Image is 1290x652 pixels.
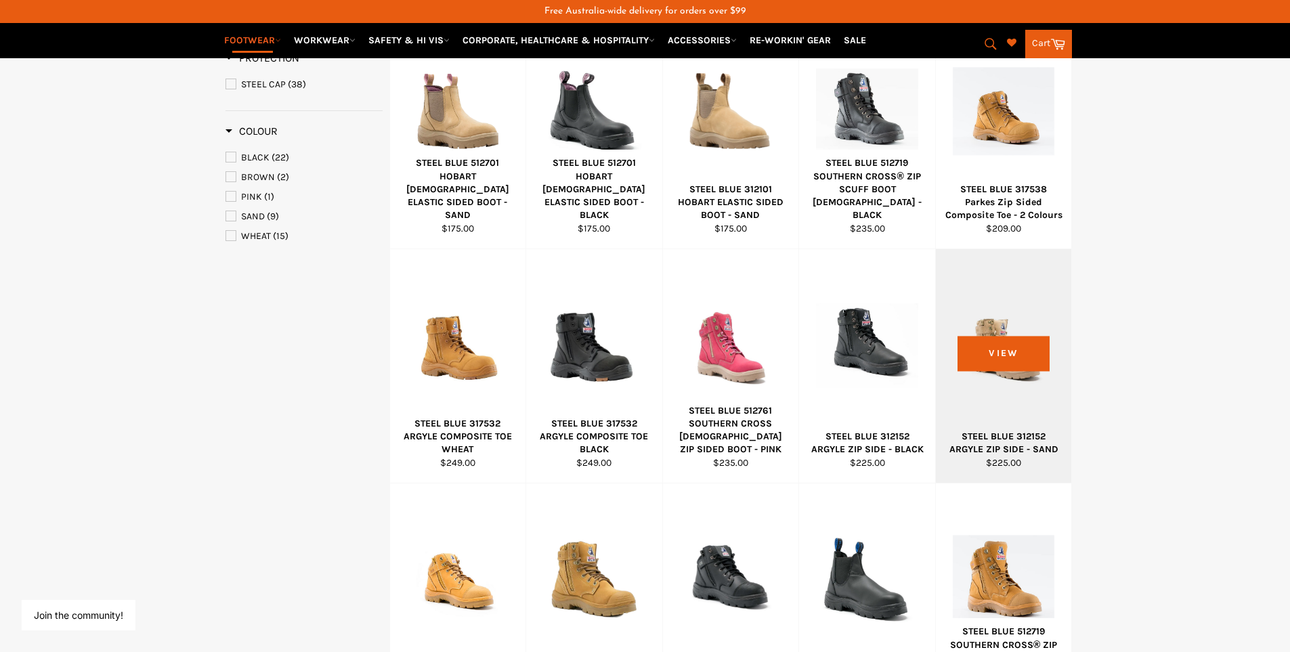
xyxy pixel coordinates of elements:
h3: Protection [225,51,299,65]
a: PINK [225,190,383,204]
span: PINK [241,191,262,202]
a: STEEL BLUE 317532 ARGYLE COMPOSITE TOE BLACKSTEEL BLUE 317532 ARGYLE COMPOSITE TOE BLACK$249.00 [525,249,662,483]
a: Cart [1025,30,1072,58]
div: STEEL BLUE 512719 SOUTHERN CROSS® ZIP SCUFF BOOT [DEMOGRAPHIC_DATA] - BLACK [808,156,927,221]
div: STEEL BLUE 312101 HOBART ELASTIC SIDED BOOT - SAND [671,183,790,222]
a: CORPORATE, HEALTHCARE & HOSPITALITY [457,28,660,52]
span: (22) [272,152,289,163]
a: STEEL BLUE 312152 ARGYLE ZIP SIDE - SANDSTEEL BLUE 312152 ARGYLE ZIP SIDE - SAND$225.00View [935,249,1072,483]
div: STEEL BLUE 512701 HOBART [DEMOGRAPHIC_DATA] ELASTIC SIDED BOOT - SAND [398,156,517,221]
a: STEEL BLUE 512701 HOBART LADIES ELASTIC SIDED BOOT - SANDSTEEL BLUE 512701 HOBART [DEMOGRAPHIC_DA... [389,15,526,249]
span: Free Australia-wide delivery for orders over $99 [544,6,746,16]
a: STEEL BLUE 312152 ARGYLE ZIP SIDE - BLACKSTEEL BLUE 312152 ARGYLE ZIP SIDE - BLACK$225.00 [798,249,935,483]
div: STEEL BLUE 317538 Parkes Zip Sided Composite Toe - 2 Colours [944,183,1063,222]
a: STEEL BLUE 512761 SOUTHERN CROSS LADIES ZIP SIDED BOOT - PINKSTEEL BLUE 512761 SOUTHERN CROSS [DE... [662,249,799,483]
a: BROWN [225,170,383,185]
div: STEEL BLUE 312152 ARGYLE ZIP SIDE - BLACK [808,430,927,456]
div: STEEL BLUE 512701 HOBART [DEMOGRAPHIC_DATA] ELASTIC SIDED BOOT - BLACK [535,156,654,221]
a: STEEL BLUE 312101 HOBART ELASTIC SIDED BOOT - SANDSTEEL BLUE 312101 HOBART ELASTIC SIDED BOOT - S... [662,15,799,249]
button: Join the community! [34,609,123,621]
span: STEEL CAP [241,79,286,90]
a: STEEL BLUE 317538 Parkes Zip Sided Composite Toe - 2 ColoursSTEEL BLUE 317538 Parkes Zip Sided Co... [935,15,1072,249]
a: STEEL BLUE 317532 ARGYLE COMPOSITE TOE WHEATSTEEL BLUE 317532 ARGYLE COMPOSITE TOE WHEAT$249.00 [389,249,526,483]
a: SALE [838,28,872,52]
div: STEEL BLUE 512761 SOUTHERN CROSS [DEMOGRAPHIC_DATA] ZIP SIDED BOOT - PINK [671,404,790,456]
a: SAFETY & HI VIS [363,28,455,52]
span: (2) [277,171,289,183]
span: SAND [241,211,265,222]
span: (38) [288,79,306,90]
a: BLACK [225,150,383,165]
a: ACCESSORIES [662,28,742,52]
a: WORKWEAR [288,28,361,52]
a: SAND [225,209,383,224]
a: STEEL BLUE 512719 SOUTHERN CROSS® ZIP SCUFF BOOT LADIES - BLACKSTEEL BLUE 512719 SOUTHERN CROSS® ... [798,15,935,249]
h3: Colour [225,125,278,138]
div: STEEL BLUE 317532 ARGYLE COMPOSITE TOE WHEAT [398,417,517,456]
span: (1) [264,191,274,202]
span: BLACK [241,152,270,163]
a: FOOTWEAR [219,28,286,52]
div: STEEL BLUE 312152 ARGYLE ZIP SIDE - SAND [944,430,1063,456]
div: STEEL BLUE 317532 ARGYLE COMPOSITE TOE BLACK [535,417,654,456]
span: BROWN [241,171,275,183]
span: Colour [225,125,278,137]
a: STEEL BLUE 512701 HOBART LADIES ELASTIC SIDED BOOT - BLACKSTEEL BLUE 512701 HOBART [DEMOGRAPHIC_D... [525,15,662,249]
a: STEEL CAP [225,77,383,92]
span: (15) [273,230,288,242]
span: (9) [267,211,279,222]
a: RE-WORKIN' GEAR [744,28,836,52]
span: WHEAT [241,230,271,242]
a: WHEAT [225,229,383,244]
